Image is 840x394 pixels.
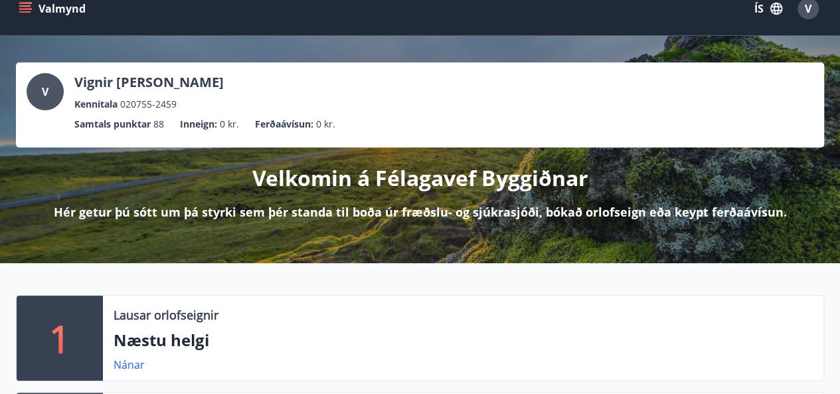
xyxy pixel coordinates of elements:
p: Velkomin á Félagavef Byggiðnar [252,163,588,193]
p: Inneign : [180,117,217,132]
p: Kennitala [74,97,118,112]
p: Samtals punktar [74,117,151,132]
p: 1 [49,313,70,363]
p: Næstu helgi [114,329,813,351]
span: V [805,1,811,16]
p: Hér getur þú sótt um þá styrki sem þér standa til boða úr fræðslu- og sjúkrasjóði, bókað orlofsei... [54,203,787,221]
span: 0 kr. [316,117,335,132]
span: V [42,84,48,99]
a: Nánar [114,357,145,372]
p: Lausar orlofseignir [114,306,218,324]
span: 0 kr. [220,117,239,132]
p: Ferðaávísun : [255,117,313,132]
span: 88 [153,117,164,132]
span: 020755-2459 [120,97,177,112]
p: Vignir [PERSON_NAME] [74,73,224,92]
